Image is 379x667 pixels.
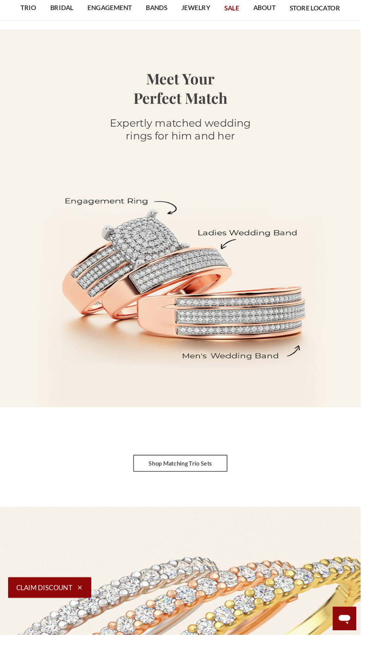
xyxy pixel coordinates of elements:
[266,3,289,14] span: ABOUT
[92,3,138,14] span: ENGAGEMENT
[22,3,38,14] span: TRIO
[111,21,119,22] button: submenu toggle
[202,21,210,22] button: submenu toggle
[140,478,239,496] a: Shop Matching Trio Sets
[61,21,69,22] button: submenu toggle
[160,21,168,22] button: submenu toggle
[53,3,77,14] span: BRIDAL
[236,4,251,14] span: SALE
[9,607,96,628] button: Claim Discount
[153,3,176,14] span: BANDS
[274,21,282,22] button: submenu toggle
[191,3,221,14] span: JEWELRY
[304,4,357,14] span: STORE LOCATOR
[26,21,34,22] button: submenu toggle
